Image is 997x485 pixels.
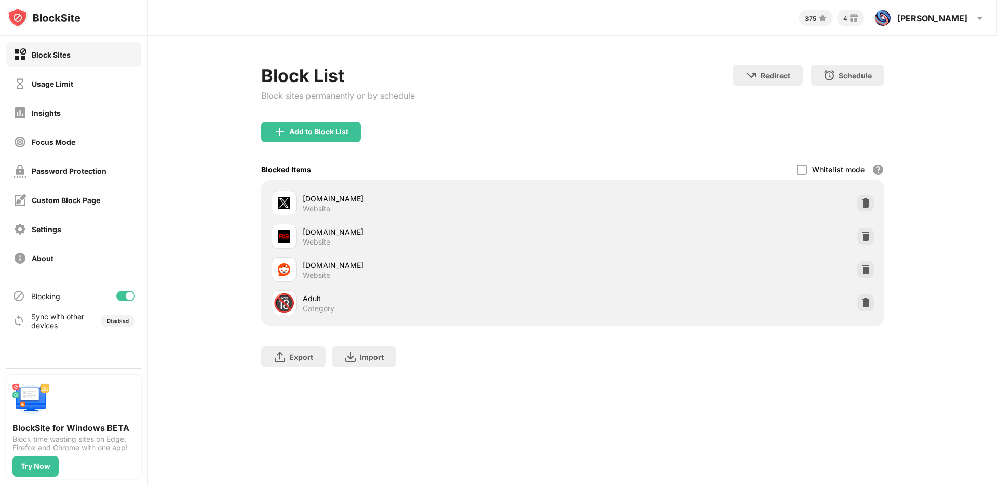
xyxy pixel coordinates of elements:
[273,292,295,314] div: 🔞
[32,50,71,59] div: Block Sites
[14,223,26,236] img: settings-off.svg
[289,128,348,136] div: Add to Block List
[7,7,80,28] img: logo-blocksite.svg
[278,230,290,243] img: favicons
[32,196,100,205] div: Custom Block Page
[32,79,73,88] div: Usage Limit
[14,252,26,265] img: about-off.svg
[31,292,60,301] div: Blocking
[847,12,860,24] img: reward-small.svg
[14,77,26,90] img: time-usage-off.svg
[278,263,290,276] img: favicons
[278,197,290,209] img: favicons
[303,193,573,204] div: [DOMAIN_NAME]
[21,462,50,470] div: Try Now
[261,90,415,101] div: Block sites permanently or by schedule
[14,136,26,149] img: focus-off.svg
[761,71,790,80] div: Redirect
[12,381,50,419] img: push-desktop.svg
[107,318,129,324] div: Disabled
[816,12,829,24] img: points-small.svg
[897,13,967,23] div: [PERSON_NAME]
[12,315,25,327] img: sync-icon.svg
[32,138,75,146] div: Focus Mode
[839,71,872,80] div: Schedule
[14,48,26,61] img: block-on.svg
[14,194,26,207] img: customize-block-page-off.svg
[261,65,415,86] div: Block List
[32,254,53,263] div: About
[874,10,891,26] img: ACg8ocITTnPbielh-zzeGLrAIOyJgbI2_7tULDYtFY__LU6903auFH-l=s96-c
[32,225,61,234] div: Settings
[12,423,135,433] div: BlockSite for Windows BETA
[843,15,847,22] div: 4
[303,237,330,247] div: Website
[812,165,865,174] div: Whitelist mode
[31,312,85,330] div: Sync with other devices
[303,293,573,304] div: Adult
[261,165,311,174] div: Blocked Items
[14,165,26,178] img: password-protection-off.svg
[12,435,135,452] div: Block time wasting sites on Edge, Firefox and Chrome with one app!
[303,271,330,280] div: Website
[32,167,106,176] div: Password Protection
[12,290,25,302] img: blocking-icon.svg
[289,353,313,361] div: Export
[360,353,384,361] div: Import
[805,15,816,22] div: 375
[303,260,573,271] div: [DOMAIN_NAME]
[32,109,61,117] div: Insights
[303,204,330,213] div: Website
[303,226,573,237] div: [DOMAIN_NAME]
[303,304,334,313] div: Category
[14,106,26,119] img: insights-off.svg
